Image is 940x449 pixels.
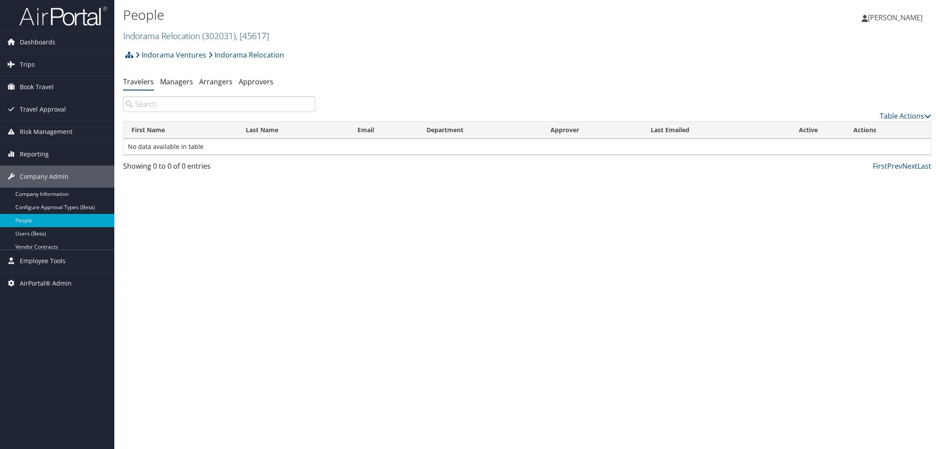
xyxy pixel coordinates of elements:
span: ( 302031 ) [202,30,236,42]
span: Company Admin [20,166,69,188]
span: Risk Management [20,121,73,143]
a: Table Actions [880,111,931,121]
a: Managers [160,77,193,87]
span: Reporting [20,143,49,165]
span: Trips [20,54,35,76]
th: Approver [543,122,643,139]
a: First [873,161,887,171]
a: Arrangers [199,77,233,87]
th: Actions [845,122,931,139]
a: Approvers [239,77,273,87]
td: No data available in table [124,139,931,155]
h1: People [123,6,662,24]
span: Travel Approval [20,98,66,120]
a: [PERSON_NAME] [862,4,931,31]
div: Showing 0 to 0 of 0 entries [123,161,315,176]
a: Next [902,161,918,171]
th: First Name: activate to sort column ascending [124,122,238,139]
span: Book Travel [20,76,54,98]
a: Indorama Relocation [123,30,269,42]
th: Email: activate to sort column ascending [350,122,419,139]
a: Last [918,161,931,171]
a: Indorama Ventures [135,46,206,64]
span: Dashboards [20,31,55,53]
input: Search [123,96,315,112]
a: Travelers [123,77,154,87]
span: , [ 45617 ] [236,30,269,42]
img: airportal-logo.png [19,6,107,26]
th: Last Name: activate to sort column descending [238,122,350,139]
span: [PERSON_NAME] [868,13,922,22]
a: Indorama Relocation [208,46,284,64]
th: Department: activate to sort column ascending [419,122,543,139]
th: Last Emailed: activate to sort column ascending [643,122,771,139]
span: Employee Tools [20,250,66,272]
th: Active: activate to sort column ascending [771,122,845,139]
span: AirPortal® Admin [20,272,72,294]
a: Prev [887,161,902,171]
